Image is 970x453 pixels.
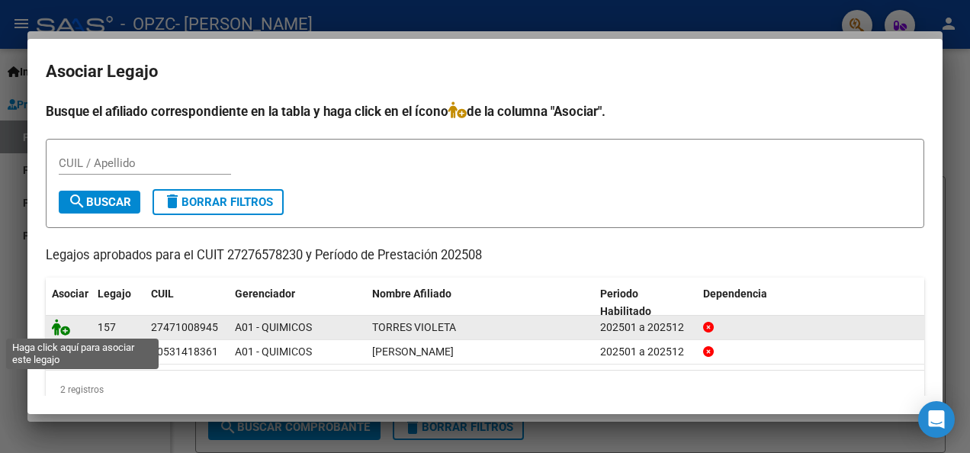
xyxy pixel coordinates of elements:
div: 2 registros [46,371,924,409]
span: Asociar [52,288,88,300]
span: Gerenciador [235,288,295,300]
div: 27471008945 [151,319,218,336]
span: Legajo [98,288,131,300]
span: 147 [98,345,116,358]
datatable-header-cell: Gerenciador [229,278,366,328]
span: Buscar [68,195,131,209]
span: 157 [98,321,116,333]
datatable-header-cell: Nombre Afiliado [366,278,594,328]
datatable-header-cell: Periodo Habilitado [594,278,697,328]
span: TORRES VIOLETA [372,321,456,333]
mat-icon: delete [163,192,181,210]
mat-icon: search [68,192,86,210]
div: Open Intercom Messenger [918,401,955,438]
datatable-header-cell: CUIL [145,278,229,328]
h2: Asociar Legajo [46,57,924,86]
div: 202501 a 202512 [600,319,691,336]
span: Dependencia [703,288,767,300]
span: ALVAREZ LISANDRO GABRIEL [372,345,454,358]
h4: Busque el afiliado correspondiente en la tabla y haga click en el ícono de la columna "Asociar". [46,101,924,121]
datatable-header-cell: Asociar [46,278,92,328]
datatable-header-cell: Dependencia [697,278,925,328]
div: 202501 a 202512 [600,343,691,361]
div: 20531418361 [151,343,218,361]
button: Borrar Filtros [153,189,284,215]
span: A01 - QUIMICOS [235,345,312,358]
p: Legajos aprobados para el CUIT 27276578230 y Período de Prestación 202508 [46,246,924,265]
span: Periodo Habilitado [600,288,651,317]
button: Buscar [59,191,140,214]
span: A01 - QUIMICOS [235,321,312,333]
datatable-header-cell: Legajo [92,278,145,328]
span: Borrar Filtros [163,195,273,209]
span: CUIL [151,288,174,300]
span: Nombre Afiliado [372,288,451,300]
